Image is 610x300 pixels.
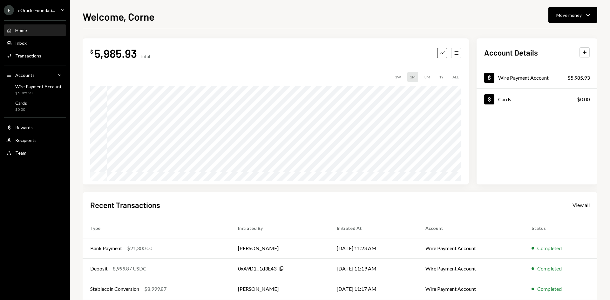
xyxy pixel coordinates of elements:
[15,53,41,58] div: Transactions
[4,147,66,158] a: Team
[15,40,27,46] div: Inbox
[127,244,152,252] div: $21,300.00
[15,72,35,78] div: Accounts
[537,285,562,293] div: Completed
[238,265,276,272] div: 0xA9D1...1d3E43
[567,74,590,82] div: $5,985.93
[4,37,66,49] a: Inbox
[90,265,108,272] div: Deposit
[498,96,511,102] div: Cards
[230,218,329,238] th: Initiated By
[477,89,597,110] a: Cards$0.00
[418,238,524,258] td: Wire Payment Account
[577,96,590,103] div: $0.00
[139,54,150,59] div: Total
[15,125,33,130] div: Rewards
[90,285,139,293] div: Stablecoin Conversion
[437,72,446,82] div: 1Y
[477,67,597,88] a: Wire Payment Account$5,985.93
[418,279,524,299] td: Wire Payment Account
[573,201,590,208] a: View all
[4,24,66,36] a: Home
[144,285,166,293] div: $8,999.87
[329,238,418,258] td: [DATE] 11:23 AM
[15,84,62,89] div: Wire Payment Account
[4,122,66,133] a: Rewards
[15,107,27,112] div: $0.00
[422,72,433,82] div: 3M
[90,244,122,252] div: Bank Payment
[450,72,461,82] div: ALL
[484,47,538,58] h2: Account Details
[329,258,418,279] td: [DATE] 11:19 AM
[83,218,230,238] th: Type
[83,10,154,23] h1: Welcome, Corne
[15,137,37,143] div: Recipients
[573,202,590,208] div: View all
[15,100,27,106] div: Cards
[90,200,160,210] h2: Recent Transactions
[556,12,582,18] div: Move money
[4,82,66,97] a: Wire Payment Account$5,985.93
[4,5,14,15] div: E
[15,90,62,96] div: $5,985.93
[4,134,66,146] a: Recipients
[498,75,549,81] div: Wire Payment Account
[230,279,329,299] td: [PERSON_NAME]
[418,218,524,238] th: Account
[18,8,55,13] div: eOracle Foundati...
[230,238,329,258] td: [PERSON_NAME]
[15,150,26,156] div: Team
[90,49,93,55] div: $
[537,244,562,252] div: Completed
[392,72,403,82] div: 1W
[15,28,27,33] div: Home
[418,258,524,279] td: Wire Payment Account
[537,265,562,272] div: Completed
[4,98,66,114] a: Cards$0.00
[548,7,597,23] button: Move money
[329,218,418,238] th: Initiated At
[113,265,146,272] div: 8,999.87 USDC
[94,46,137,60] div: 5,985.93
[524,218,597,238] th: Status
[4,50,66,61] a: Transactions
[329,279,418,299] td: [DATE] 11:17 AM
[407,72,418,82] div: 1M
[4,69,66,81] a: Accounts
